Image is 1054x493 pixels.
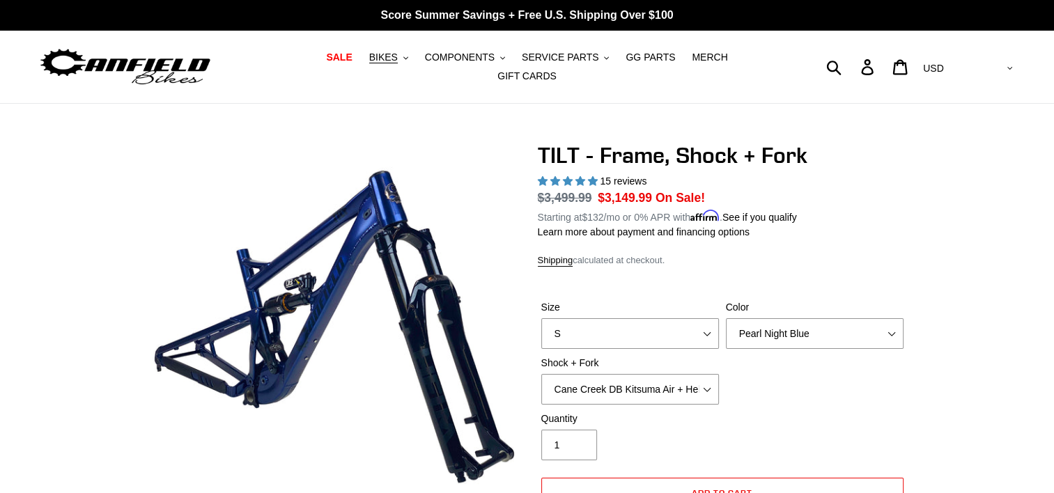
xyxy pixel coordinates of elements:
span: $132 [582,212,603,223]
span: On Sale! [656,189,705,207]
button: SERVICE PARTS [515,48,616,67]
span: Affirm [690,210,720,221]
s: $3,499.99 [538,191,592,205]
span: BIKES [369,52,398,63]
span: GG PARTS [626,52,675,63]
button: BIKES [362,48,415,67]
label: Shock + Fork [541,356,719,370]
input: Search [834,52,869,82]
label: Color [726,300,904,315]
a: Learn more about payment and financing options [538,226,750,237]
p: Starting at /mo or 0% APR with . [538,207,797,225]
img: Canfield Bikes [38,45,212,89]
span: COMPONENTS [425,52,495,63]
label: Size [541,300,719,315]
h1: TILT - Frame, Shock + Fork [538,142,907,169]
a: SALE [319,48,359,67]
span: GIFT CARDS [497,70,557,82]
span: 5.00 stars [538,175,600,187]
span: SERVICE PARTS [522,52,598,63]
span: SALE [326,52,352,63]
label: Quantity [541,412,719,426]
span: MERCH [692,52,727,63]
a: Shipping [538,255,573,267]
div: calculated at checkout. [538,253,907,267]
a: MERCH [685,48,734,67]
button: COMPONENTS [418,48,512,67]
span: $3,149.99 [598,191,652,205]
span: 15 reviews [600,175,646,187]
a: GG PARTS [619,48,682,67]
a: See if you qualify - Learn more about Affirm Financing (opens in modal) [722,212,797,223]
a: GIFT CARDS [490,67,564,86]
